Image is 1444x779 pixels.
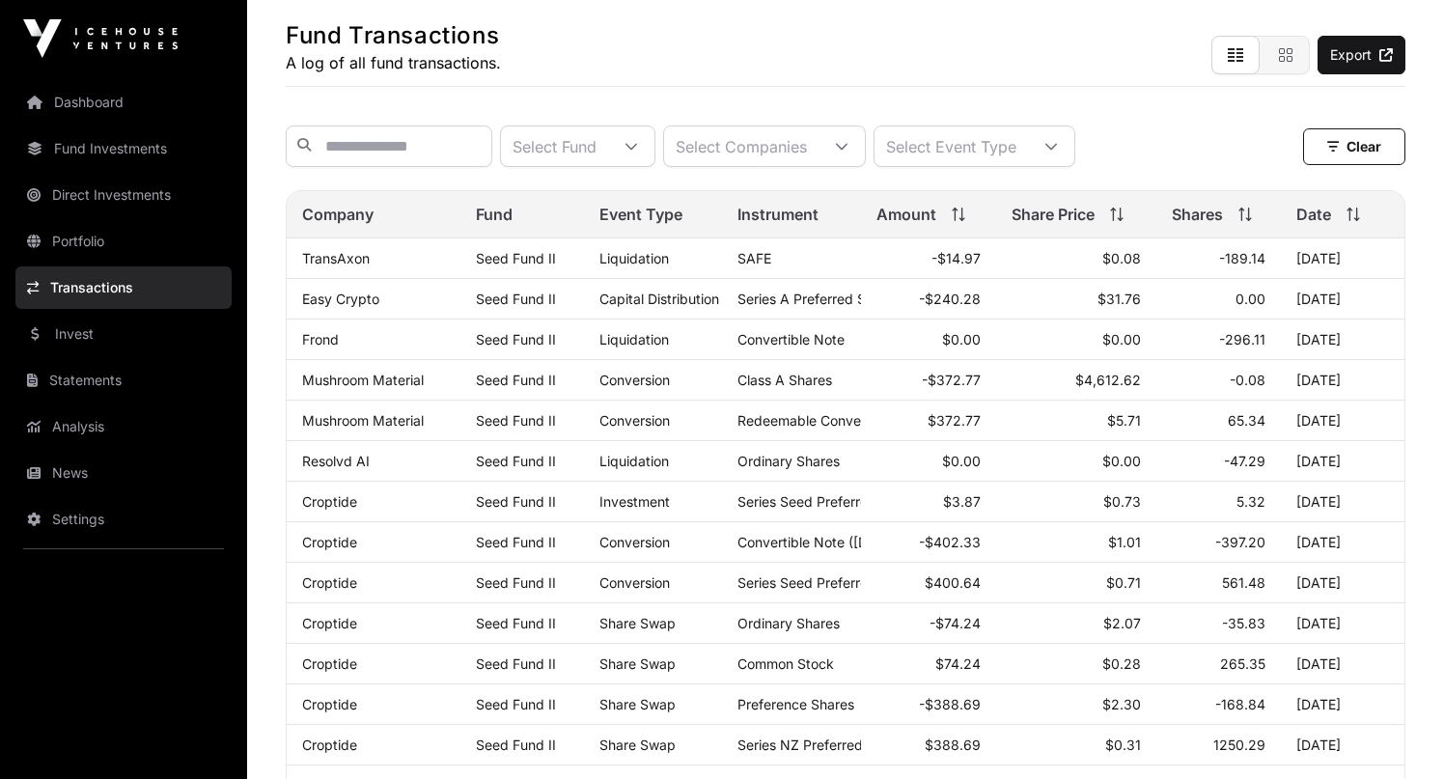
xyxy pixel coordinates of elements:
div: Select Event Type [875,126,1028,166]
span: Series Seed Preferred Stock [737,493,917,510]
span: Redeemable Convertible Preference Shares (RSPS-2) [737,412,1076,429]
td: -35.83 [1156,603,1281,644]
td: 561.48 [1156,563,1281,603]
span: Seed Fund II [476,453,556,469]
td: [DATE] [1281,238,1404,279]
td: [DATE] [1281,441,1404,482]
td: $0.00 [861,320,995,360]
h1: Fund Transactions [286,20,501,51]
td: -$240.28 [861,279,995,320]
span: Series A Preferred Share [737,291,894,307]
td: [DATE] [1281,684,1404,725]
span: Event Type [599,203,682,226]
a: Croptide [302,615,357,631]
span: Share Swap [599,696,676,712]
td: $0.00 [996,441,1156,482]
td: -397.20 [1156,522,1281,563]
td: [DATE] [1281,603,1404,644]
td: [DATE] [1281,279,1404,320]
td: -$372.77 [861,360,995,401]
span: Company [302,203,374,226]
a: Export [1318,36,1405,74]
td: 265.35 [1156,644,1281,684]
a: Croptide [302,493,357,510]
a: Portfolio [15,220,232,263]
td: $372.77 [861,401,995,441]
span: Seed Fund II [476,250,556,266]
span: Shares [1172,203,1223,226]
td: $2.30 [996,684,1156,725]
p: A log of all fund transactions. [286,51,501,74]
td: 65.34 [1156,401,1281,441]
td: [DATE] [1281,725,1404,765]
td: [DATE] [1281,522,1404,563]
span: Common Stock [737,655,834,672]
div: Select Companies [664,126,819,166]
span: Share Swap [599,615,676,631]
td: 1250.29 [1156,725,1281,765]
td: -$388.69 [861,684,995,725]
a: Croptide [302,737,357,753]
span: Share Price [1012,203,1095,226]
td: $3.87 [861,482,995,522]
span: Seed Fund II [476,696,556,712]
span: Instrument [737,203,819,226]
td: -$14.97 [861,238,995,279]
div: Chat Widget [1347,686,1444,779]
span: Conversion [599,574,670,591]
a: Easy Crypto [302,291,379,307]
a: Mushroom Material [302,372,424,388]
span: Ordinary Shares [737,615,840,631]
a: Croptide [302,655,357,672]
a: News [15,452,232,494]
td: -$74.24 [861,603,995,644]
a: Mushroom Material [302,412,424,429]
td: $0.73 [996,482,1156,522]
a: Settings [15,498,232,541]
span: Convertible Note ([DATE]) [737,534,902,550]
td: $5.71 [996,401,1156,441]
td: $74.24 [861,644,995,684]
span: Seed Fund II [476,574,556,591]
td: 5.32 [1156,482,1281,522]
td: $0.00 [861,441,995,482]
td: $1.01 [996,522,1156,563]
td: $388.69 [861,725,995,765]
img: Icehouse Ventures Logo [23,19,178,58]
a: Transactions [15,266,232,309]
span: Seed Fund II [476,737,556,753]
td: 0.00 [1156,279,1281,320]
span: Preference Shares [737,696,854,712]
td: $0.28 [996,644,1156,684]
a: Frond [302,331,339,348]
td: $0.71 [996,563,1156,603]
span: Liquidation [599,453,669,469]
span: Conversion [599,412,670,429]
td: $0.08 [996,238,1156,279]
span: Share Swap [599,737,676,753]
span: Conversion [599,372,670,388]
td: -296.11 [1156,320,1281,360]
span: Liquidation [599,331,669,348]
td: [DATE] [1281,563,1404,603]
span: Share Swap [599,655,676,672]
span: Seed Fund II [476,331,556,348]
button: Clear [1303,128,1405,165]
a: Croptide [302,574,357,591]
td: $31.76 [996,279,1156,320]
a: Dashboard [15,81,232,124]
span: Convertible Note [737,331,845,348]
td: [DATE] [1281,360,1404,401]
td: $0.31 [996,725,1156,765]
span: Series NZ Preferred Stock [737,737,903,753]
span: Seed Fund II [476,291,556,307]
td: [DATE] [1281,482,1404,522]
span: Series Seed Preferred Stock [737,574,917,591]
td: $4,612.62 [996,360,1156,401]
a: Statements [15,359,232,402]
a: TransAxon [302,250,370,266]
a: Analysis [15,405,232,448]
span: SAFE [737,250,771,266]
td: -47.29 [1156,441,1281,482]
td: -189.14 [1156,238,1281,279]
